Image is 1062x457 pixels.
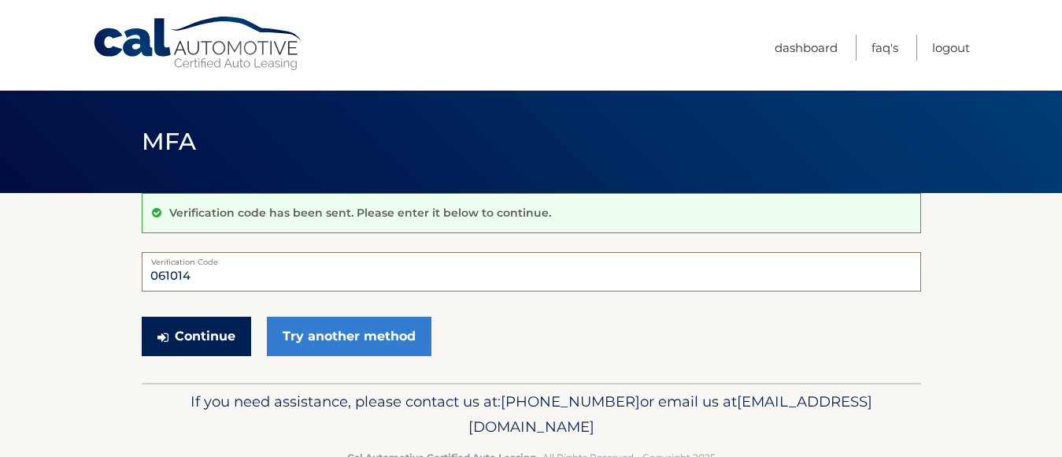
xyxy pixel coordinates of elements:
span: [EMAIL_ADDRESS][DOMAIN_NAME] [468,392,872,436]
a: FAQ's [871,35,898,61]
a: Try another method [267,317,431,356]
p: Verification code has been sent. Please enter it below to continue. [169,206,551,220]
button: Continue [142,317,251,356]
span: [PHONE_NUMBER] [501,392,640,411]
p: If you need assistance, please contact us at: or email us at [152,389,911,440]
input: Verification Code [142,252,921,292]
span: MFA [142,127,197,156]
label: Verification Code [142,252,921,265]
a: Cal Automotive [92,16,305,72]
a: Logout [932,35,970,61]
a: Dashboard [775,35,838,61]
